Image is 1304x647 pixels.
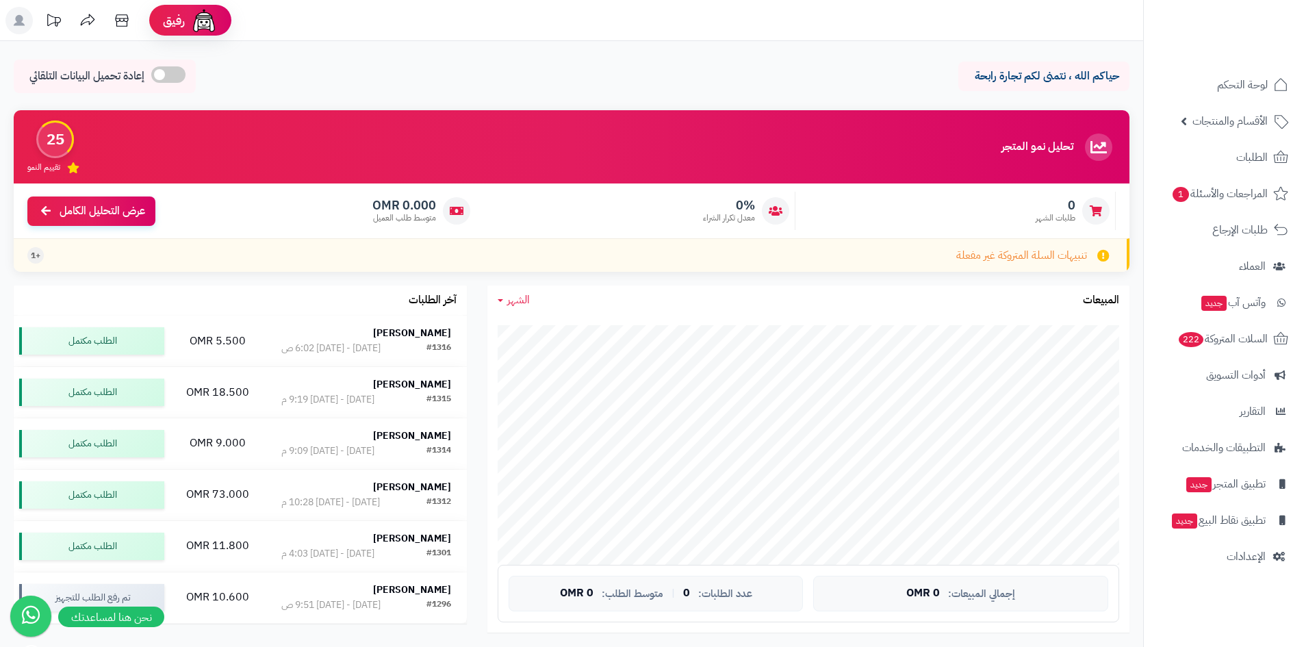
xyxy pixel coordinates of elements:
span: | [672,588,675,598]
a: عرض التحليل الكامل [27,196,155,226]
a: تطبيق المتجرجديد [1152,468,1296,500]
span: تطبيق المتجر [1185,474,1266,494]
span: طلبات الإرجاع [1212,220,1268,240]
span: تطبيق نقاط البيع [1171,511,1266,530]
span: إجمالي المبيعات: [948,588,1015,600]
a: الطلبات [1152,141,1296,174]
a: طلبات الإرجاع [1152,214,1296,246]
td: 9.000 OMR [170,418,266,469]
p: حياكم الله ، نتمنى لكم تجارة رابحة [969,68,1119,84]
span: عدد الطلبات: [698,588,752,600]
a: الشهر [498,292,530,308]
span: العملاء [1239,257,1266,276]
td: 10.600 OMR [170,572,266,623]
div: الطلب مكتمل [19,327,164,355]
span: إعادة تحميل البيانات التلقائي [29,68,144,84]
span: الإعدادات [1227,547,1266,566]
span: تقييم النمو [27,162,60,173]
span: 0.000 OMR [372,198,436,213]
div: #1301 [426,547,451,561]
div: تم رفع الطلب للتجهيز [19,584,164,611]
div: [DATE] - [DATE] 9:51 ص [281,598,381,612]
span: متوسط طلب العميل [372,212,436,224]
span: 0 OMR [560,587,593,600]
strong: [PERSON_NAME] [373,429,451,443]
a: لوحة التحكم [1152,68,1296,101]
span: المراجعات والأسئلة [1171,184,1268,203]
span: 0% [703,198,755,213]
a: التطبيقات والخدمات [1152,431,1296,464]
a: المراجعات والأسئلة1 [1152,177,1296,210]
div: [DATE] - [DATE] 9:19 م [281,393,374,407]
span: طلبات الشهر [1036,212,1075,224]
a: العملاء [1152,250,1296,283]
span: السلات المتروكة [1177,329,1268,348]
img: ai-face.png [190,7,218,34]
div: #1314 [426,444,451,458]
strong: [PERSON_NAME] [373,531,451,546]
span: رفيق [163,12,185,29]
div: #1315 [426,393,451,407]
img: logo-2.png [1211,38,1291,67]
div: الطلب مكتمل [19,430,164,457]
h3: آخر الطلبات [409,294,457,307]
a: وآتس آبجديد [1152,286,1296,319]
div: #1296 [426,598,451,612]
span: وآتس آب [1200,293,1266,312]
div: الطلب مكتمل [19,379,164,406]
td: 18.500 OMR [170,367,266,418]
span: جديد [1172,513,1197,529]
span: لوحة التحكم [1217,75,1268,94]
span: التطبيقات والخدمات [1182,438,1266,457]
td: 73.000 OMR [170,470,266,520]
span: 222 [1179,332,1203,347]
a: تطبيق نقاط البيعجديد [1152,504,1296,537]
span: جديد [1186,477,1212,492]
div: [DATE] - [DATE] 6:02 ص [281,342,381,355]
div: #1316 [426,342,451,355]
div: #1312 [426,496,451,509]
a: السلات المتروكة222 [1152,322,1296,355]
div: [DATE] - [DATE] 9:09 م [281,444,374,458]
span: +1 [31,250,40,262]
div: [DATE] - [DATE] 10:28 م [281,496,380,509]
strong: [PERSON_NAME] [373,377,451,392]
span: أدوات التسويق [1206,366,1266,385]
span: جديد [1201,296,1227,311]
div: الطلب مكتمل [19,533,164,560]
td: 11.800 OMR [170,521,266,572]
strong: [PERSON_NAME] [373,326,451,340]
strong: [PERSON_NAME] [373,480,451,494]
h3: تحليل نمو المتجر [1001,141,1073,153]
span: 0 [1036,198,1075,213]
span: 1 [1173,187,1189,202]
span: 0 [683,587,690,600]
strong: [PERSON_NAME] [373,583,451,597]
span: معدل تكرار الشراء [703,212,755,224]
a: أدوات التسويق [1152,359,1296,392]
td: 5.500 OMR [170,316,266,366]
span: متوسط الطلب: [602,588,663,600]
span: 0 OMR [906,587,940,600]
div: [DATE] - [DATE] 4:03 م [281,547,374,561]
span: الأقسام والمنتجات [1192,112,1268,131]
a: الإعدادات [1152,540,1296,573]
span: عرض التحليل الكامل [60,203,145,219]
span: الشهر [507,292,530,308]
span: الطلبات [1236,148,1268,167]
span: التقارير [1240,402,1266,421]
a: تحديثات المنصة [36,7,71,38]
a: التقارير [1152,395,1296,428]
h3: المبيعات [1083,294,1119,307]
div: الطلب مكتمل [19,481,164,509]
span: تنبيهات السلة المتروكة غير مفعلة [956,248,1087,264]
